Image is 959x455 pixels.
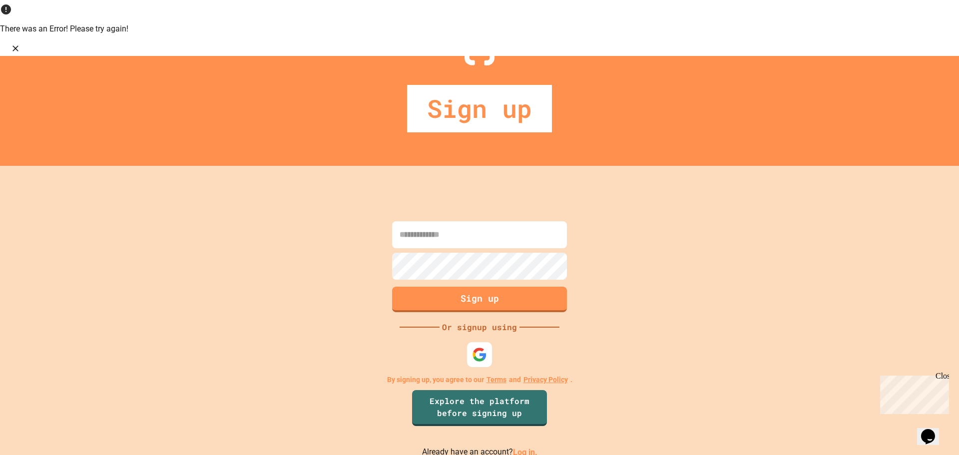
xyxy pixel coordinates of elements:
button: Sign up [392,287,567,312]
a: Privacy Policy [523,375,568,385]
div: Chat with us now!Close [4,4,69,63]
p: By signing up, you agree to our and . [387,375,572,385]
iframe: chat widget [917,415,949,445]
div: Sign up [407,85,552,132]
a: Explore the platform before signing up [412,390,547,426]
img: Logo.svg [460,15,499,65]
div: Or signup using [440,321,519,333]
img: google-icon.svg [472,347,487,362]
a: Terms [486,375,506,385]
iframe: chat widget [876,372,949,414]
